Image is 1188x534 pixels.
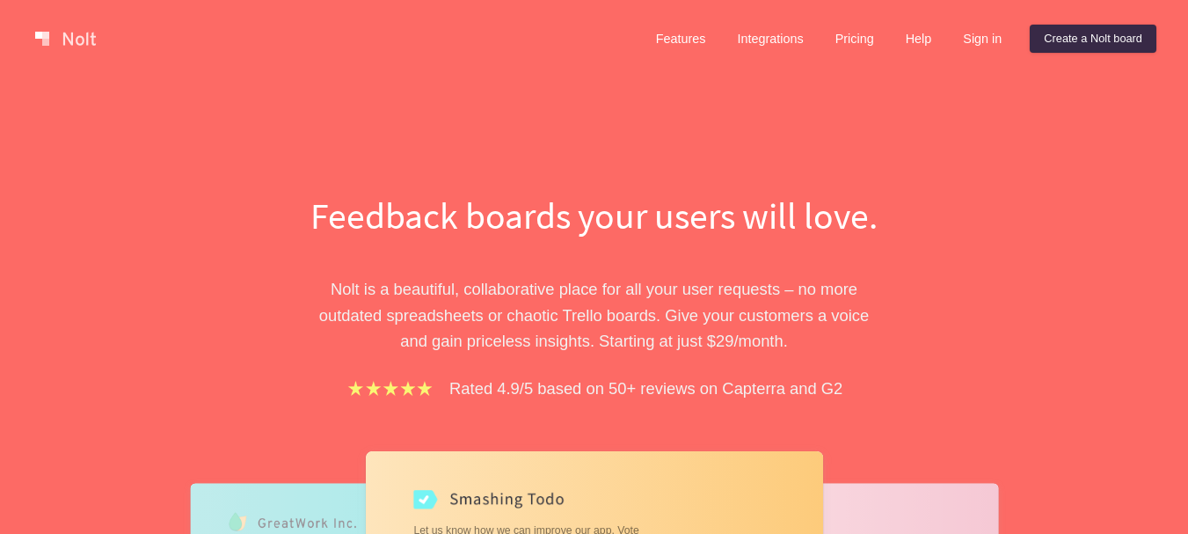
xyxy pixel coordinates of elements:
a: Create a Nolt board [1030,25,1156,53]
a: Help [892,25,946,53]
a: Sign in [949,25,1016,53]
a: Pricing [821,25,888,53]
a: Integrations [723,25,817,53]
p: Nolt is a beautiful, collaborative place for all your user requests – no more outdated spreadshee... [291,276,898,354]
img: stars.b067e34983.png [346,378,435,399]
a: Features [642,25,720,53]
h1: Feedback boards your users will love. [291,190,898,241]
p: Rated 4.9/5 based on 50+ reviews on Capterra and G2 [449,376,842,401]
